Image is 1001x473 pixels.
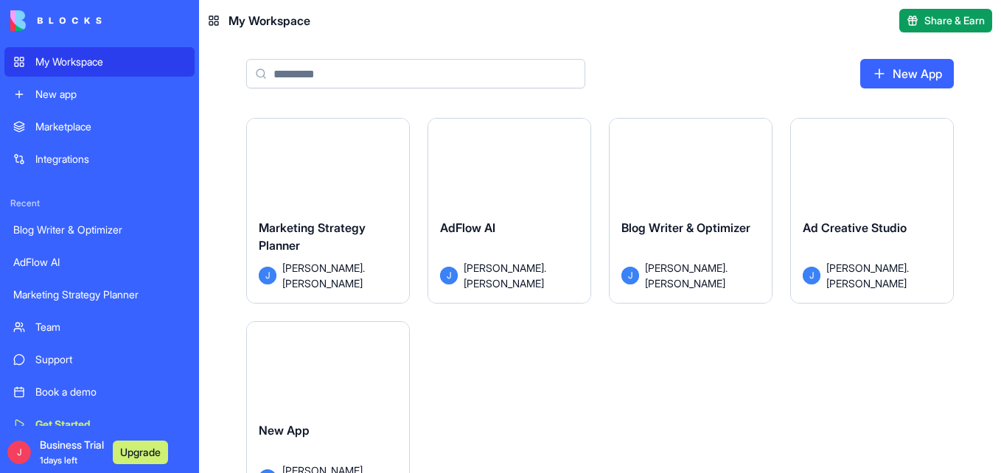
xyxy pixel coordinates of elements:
a: Marketing Strategy Planner [4,280,195,309]
button: Upgrade [113,441,168,464]
a: Blog Writer & OptimizerJ[PERSON_NAME].[PERSON_NAME] [609,118,772,304]
span: My Workspace [229,12,310,29]
div: Team [35,320,186,334]
span: Share & Earn [924,13,985,28]
div: Book a demo [35,385,186,399]
span: Blog Writer & Optimizer [621,220,750,235]
a: New App [860,59,954,88]
a: Integrations [4,144,195,174]
a: New app [4,80,195,109]
span: Business Trial [40,438,104,467]
div: My Workspace [35,55,186,69]
a: Marketing Strategy PlannerJ[PERSON_NAME].[PERSON_NAME] [246,118,410,304]
span: [PERSON_NAME].[PERSON_NAME] [645,260,748,291]
div: Get Started [35,417,186,432]
a: Support [4,345,195,374]
span: AdFlow AI [440,220,495,235]
span: J [440,267,458,284]
a: Team [4,312,195,342]
span: Marketing Strategy Planner [259,220,366,253]
div: AdFlow AI [13,255,186,270]
span: Ad Creative Studio [803,220,907,235]
span: 1 days left [40,455,77,466]
a: Book a demo [4,377,195,407]
span: J [7,441,31,464]
div: Blog Writer & Optimizer [13,223,186,237]
div: Support [35,352,186,367]
a: AdFlow AIJ[PERSON_NAME].[PERSON_NAME] [428,118,591,304]
span: J [621,267,639,284]
div: Integrations [35,152,186,167]
span: [PERSON_NAME].[PERSON_NAME] [826,260,930,291]
span: Recent [4,197,195,209]
div: New app [35,87,186,102]
img: logo [10,10,102,31]
span: J [259,267,276,284]
div: Marketing Strategy Planner [13,287,186,302]
a: Marketplace [4,112,195,141]
a: Get Started [4,410,195,439]
a: My Workspace [4,47,195,77]
span: New App [259,423,310,438]
span: [PERSON_NAME].[PERSON_NAME] [282,260,386,291]
span: [PERSON_NAME].[PERSON_NAME] [464,260,567,291]
div: Marketplace [35,119,186,134]
a: AdFlow AI [4,248,195,277]
a: Ad Creative StudioJ[PERSON_NAME].[PERSON_NAME] [790,118,954,304]
a: Blog Writer & Optimizer [4,215,195,245]
span: J [803,267,820,284]
button: Share & Earn [899,9,992,32]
